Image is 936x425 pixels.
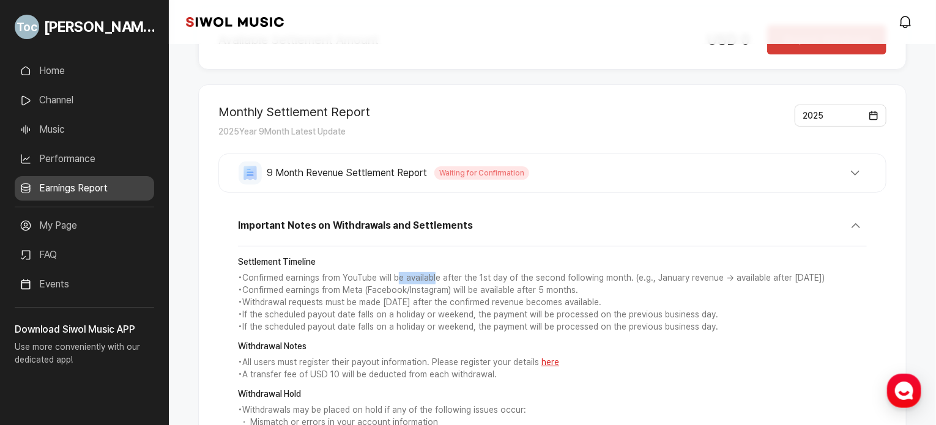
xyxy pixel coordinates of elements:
span: 9 Month Revenue Settlement Report [267,166,427,180]
a: modal.notifications [894,10,919,34]
a: Earnings Report [15,176,154,201]
a: Home [15,59,154,83]
a: Events [15,272,154,297]
button: 2025 [795,105,886,127]
p: • All users must register their payout information. Please register your details [238,357,867,369]
span: Waiting for Confirmation [434,166,529,180]
span: 2025 Year 9 Month Latest Update [218,127,346,136]
button: Important Notes on Withdrawals and Settlements [238,215,867,246]
span: Settings [181,342,211,352]
strong: Withdrawal Hold [238,388,867,401]
p: • Withdrawal requests must be made [DATE] after the confirmed revenue becomes available. [238,297,867,309]
span: 2025 [803,111,823,120]
a: Settings [158,323,235,354]
h3: Download Siwol Music APP [15,322,154,337]
a: FAQ [15,243,154,267]
a: Performance [15,147,154,171]
a: Messages [81,323,158,354]
p: • A transfer fee of USD 10 will be deducted from each withdrawal. [238,369,867,381]
strong: Withdrawal Notes [238,341,867,353]
a: Home [4,323,81,354]
a: Go to My Profile [15,10,154,44]
p: • Confirmed earnings from Meta (Facebook/Instagram) will be available after 5 months. [238,284,867,297]
h2: Monthly Settlement Report [218,105,370,119]
span: Important Notes on Withdrawals and Settlements [238,218,472,233]
p: • If the scheduled payout date falls on a holiday or weekend, the payment will be processed on th... [238,309,867,321]
span: Messages [102,342,138,352]
span: Home [31,342,53,352]
a: here [541,357,559,367]
p: • Confirmed earnings from YouTube will be available after the 1st day of the second following mon... [238,272,867,284]
button: 9 Month Revenue Settlement Report Waiting for Confirmation [239,161,866,185]
a: Announcement [15,301,154,326]
span: [PERSON_NAME] [44,16,154,38]
p: • If the scheduled payout date falls on a holiday or weekend, the payment will be processed on th... [238,321,867,333]
p: Use more conveniently with our dedicated app! [15,337,154,376]
a: Music [15,117,154,142]
strong: Settlement Timeline [238,256,867,268]
a: My Page [15,213,154,238]
a: Channel [15,88,154,113]
p: • Withdrawals may be placed on hold if any of the following issues occur: [238,404,867,416]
